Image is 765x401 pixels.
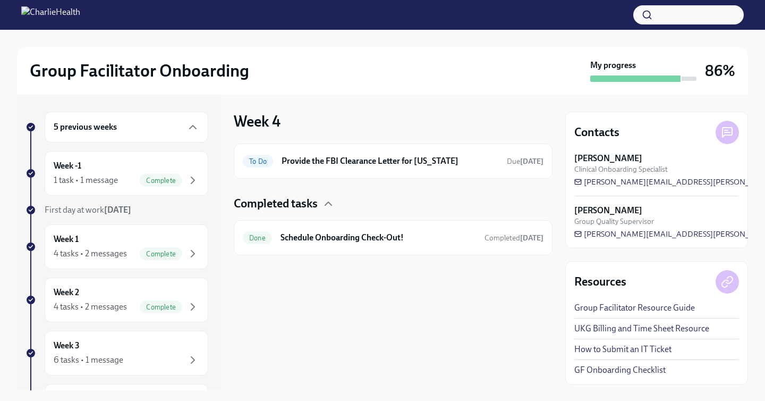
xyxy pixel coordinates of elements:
a: Week 24 tasks • 2 messagesComplete [25,278,208,322]
a: Week 36 tasks • 1 message [25,331,208,375]
a: Week -11 task • 1 messageComplete [25,151,208,196]
h4: Contacts [574,124,619,140]
div: 4 tasks • 2 messages [54,301,127,313]
strong: [PERSON_NAME] [574,153,642,164]
div: 6 tasks • 1 message [54,354,123,366]
span: Clinical Onboarding Specialist [574,164,668,174]
a: DoneSchedule Onboarding Check-Out!Completed[DATE] [243,229,543,246]
div: Completed tasks [234,196,552,212]
h6: Week 1 [54,233,79,245]
h6: Week 2 [54,287,79,298]
span: August 15th, 2025 18:41 [484,233,543,243]
span: Complete [140,303,182,311]
h2: Group Facilitator Onboarding [30,60,249,81]
h6: Week 3 [54,340,80,352]
span: Complete [140,177,182,185]
h4: Completed tasks [234,196,318,212]
a: First day at work[DATE] [25,204,208,216]
div: 5 previous weeks [45,112,208,143]
a: GF Onboarding Checklist [574,364,666,376]
span: Done [243,234,272,242]
a: UKG Billing and Time Sheet Resource [574,323,709,335]
span: Complete [140,250,182,258]
h6: 5 previous weeks [54,121,117,133]
a: Group Facilitator Resource Guide [574,302,695,314]
div: 4 tasks • 2 messages [54,248,127,260]
a: Week 14 tasks • 2 messagesComplete [25,224,208,269]
span: Completed [484,233,543,243]
h6: Schedule Onboarding Check-Out! [280,232,476,244]
span: Due [507,157,543,166]
span: First day at work [45,205,131,215]
h3: Week 4 [234,112,280,131]
strong: [PERSON_NAME] [574,205,642,216]
h4: Resources [574,274,626,290]
span: To Do [243,157,273,165]
h6: Week -1 [54,160,81,172]
h6: Provide the FBI Clearance Letter for [US_STATE] [282,155,498,167]
a: To DoProvide the FBI Clearance Letter for [US_STATE]Due[DATE] [243,153,543,170]
img: CharlieHealth [21,6,80,23]
strong: [DATE] [520,157,543,166]
div: 1 task • 1 message [54,174,118,186]
span: Group Quality Supervisor [574,216,654,227]
span: September 2nd, 2025 10:00 [507,156,543,166]
h3: 86% [705,61,735,80]
strong: My progress [590,60,636,71]
strong: [DATE] [520,233,543,243]
a: How to Submit an IT Ticket [574,344,671,355]
strong: [DATE] [104,205,131,215]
